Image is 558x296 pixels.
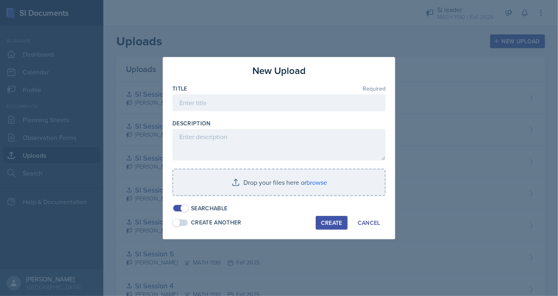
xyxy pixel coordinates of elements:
[172,119,211,127] label: Description
[191,218,241,227] div: Create Another
[252,63,306,78] h3: New Upload
[191,204,228,213] div: Searchable
[172,94,386,111] input: Enter title
[363,86,386,91] span: Required
[321,220,342,226] div: Create
[358,220,380,226] div: Cancel
[352,216,386,230] button: Cancel
[316,216,348,230] button: Create
[172,85,187,93] label: Title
